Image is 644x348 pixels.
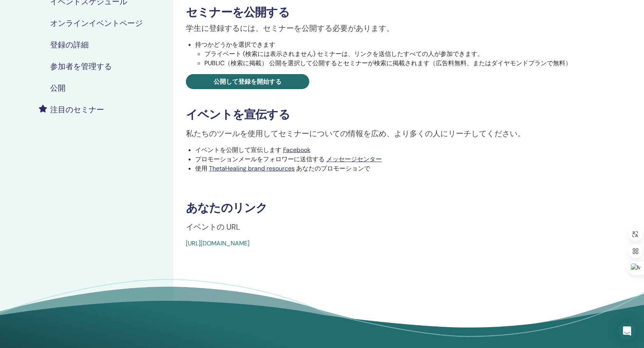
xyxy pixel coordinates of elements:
[186,74,309,89] a: 公開して登録を開始する
[214,78,282,86] span: 公開して登録を開始する
[186,221,590,233] p: イベントの URL
[209,164,295,172] a: ThetaHealing brand resources
[50,40,89,49] h4: 登録の詳細
[50,62,112,71] h4: 参加者を管理する
[204,59,590,68] li: PUBLIC（検索に掲載） 公開を選択して公開するとセミナーが検索に掲載されます（広告料無料、またはダイヤモンドプランで無料）
[186,22,590,34] p: 学生に登録するには、セミナーを公開する必要があります。
[50,105,104,114] h4: 注目のセミナー
[50,83,66,93] h4: 公開
[195,164,590,173] li: 使用 あなたのプロモーションで
[204,49,590,59] li: プライベート (検索には表示されません) セミナーは、リンクを送信したすべての人が参加できます。
[186,239,250,247] a: [URL][DOMAIN_NAME]
[326,155,382,163] a: メッセージセンター
[186,201,590,215] h3: あなたのリンク
[618,322,636,340] div: Open Intercom Messenger
[186,108,590,122] h3: イベントを宣伝する
[186,5,590,19] h3: セミナーを公開する
[186,128,590,139] p: 私たちのツールを使用してセミナーについての情報を広め、より多くの人にリーチしてください。
[195,155,590,164] li: プロモーションメールをフォロワーに送信する
[195,40,590,68] li: 持つかどうかを選択できます
[195,145,590,155] li: イベントを公開して宣伝します
[50,19,143,28] h4: オンラインイベントページ
[283,146,310,154] a: Facebook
